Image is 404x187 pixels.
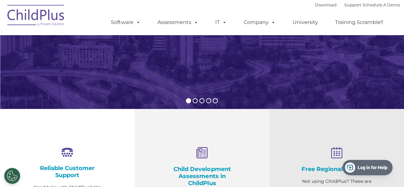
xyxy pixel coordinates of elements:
[4,168,20,184] button: Cookies Settings
[167,166,238,187] h4: Child Development Assessments in ChildPlus
[301,166,372,173] h4: Free Regional Meetings
[209,16,233,29] a: IT
[104,16,147,29] a: Software
[89,42,108,47] span: Last name
[237,16,282,29] a: Company
[362,2,400,7] a: Schedule A Demo
[32,165,103,179] h4: Reliable Customer Support
[315,2,337,7] a: Download
[151,16,205,29] a: Assessments
[329,16,390,29] a: Training Scramble!!
[286,16,324,29] a: University
[4,0,68,32] img: ChildPlus by Procare Solutions
[315,2,400,7] font: |
[344,2,361,7] a: Support
[89,68,116,73] span: Phone number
